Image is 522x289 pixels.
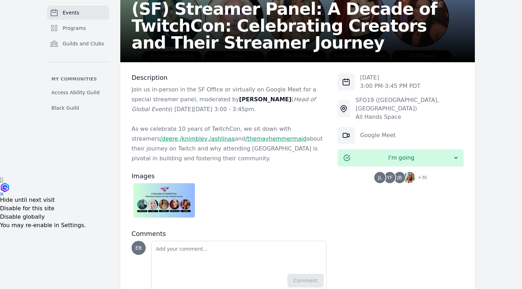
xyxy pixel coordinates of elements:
[63,9,79,16] span: Events
[378,175,382,180] span: JL
[47,37,109,51] a: Guilds and Clubs
[397,175,402,180] span: JB
[47,86,109,99] a: Access Ability Guild
[47,102,109,114] a: Black Guild
[51,89,100,96] span: Access Ability Guild
[47,76,109,82] p: My communities
[47,6,109,114] nav: Sidebar
[132,0,464,51] h2: (SF) Streamer Panel: A Decade of TwitchCon: Celebrating Creators and Their Streamer Journey
[360,82,421,90] p: 3:00 PM - 3:45 PM PDT
[360,132,396,139] a: Google Meet
[132,73,326,82] h3: Description
[239,96,292,103] strong: [PERSON_NAME]
[132,230,326,238] h3: Comments
[356,96,464,113] div: SFO19 ([GEOGRAPHIC_DATA], [GEOGRAPHIC_DATA])
[338,149,464,166] button: I'm going
[246,135,307,142] a: /themayhemmermaid
[133,183,195,218] img: TwitchCon%20Streamer%20Panel%20-%20Grove.jpg
[287,274,324,287] button: Comment
[63,25,86,32] span: Programs
[51,104,79,111] span: Black Guild
[47,6,109,20] a: Events
[63,40,104,47] span: Guilds and Clubs
[414,173,427,183] span: + 30
[209,135,235,142] a: /ashlinaa
[360,73,421,82] p: [DATE]
[350,154,452,162] span: I'm going
[387,175,393,180] span: YF
[132,172,326,180] h3: Images
[180,135,208,142] a: /knimbley
[47,21,109,35] a: Programs
[132,124,326,163] p: As we celebrate 10 years of TwitchCon, we sit down with streamers , , and about their journey on ...
[356,113,464,121] div: All Hands Space
[160,135,178,142] a: /deere
[135,245,142,250] span: EB
[132,85,326,114] p: Join us in-person in the SF Office or virtually on Google Meet for a special streamer panel, mode...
